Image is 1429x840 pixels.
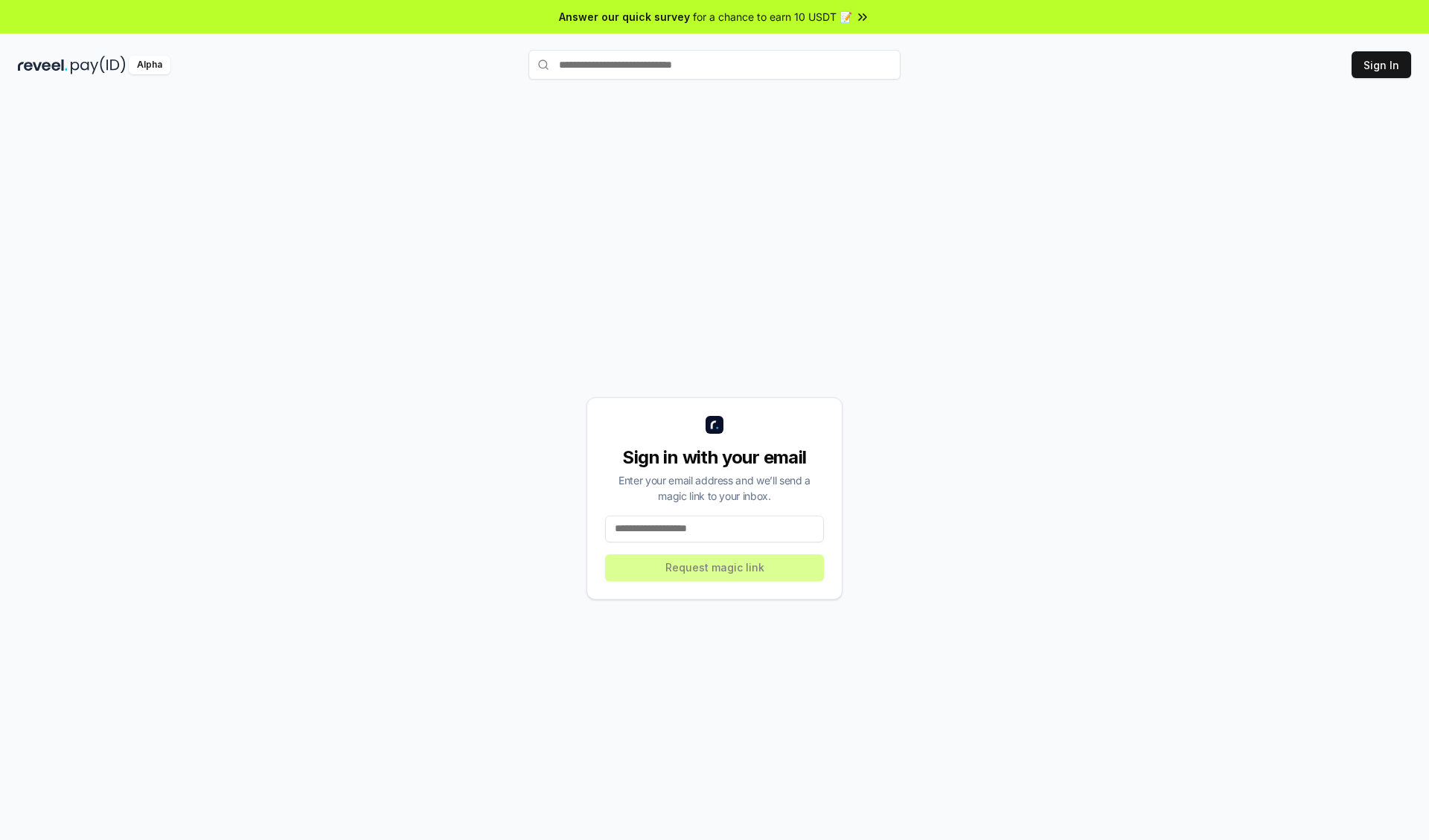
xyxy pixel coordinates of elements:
img: reveel_dark [18,56,68,74]
div: Sign in with your email [605,446,824,469]
span: for a chance to earn 10 USDT 📝 [693,9,852,25]
span: Answer our quick survey [559,9,690,25]
div: Enter your email address and we’ll send a magic link to your inbox. [605,472,824,504]
img: logo_small [706,416,723,434]
img: pay_id [71,56,126,74]
button: Sign In [1352,51,1411,78]
div: Alpha [129,56,170,74]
